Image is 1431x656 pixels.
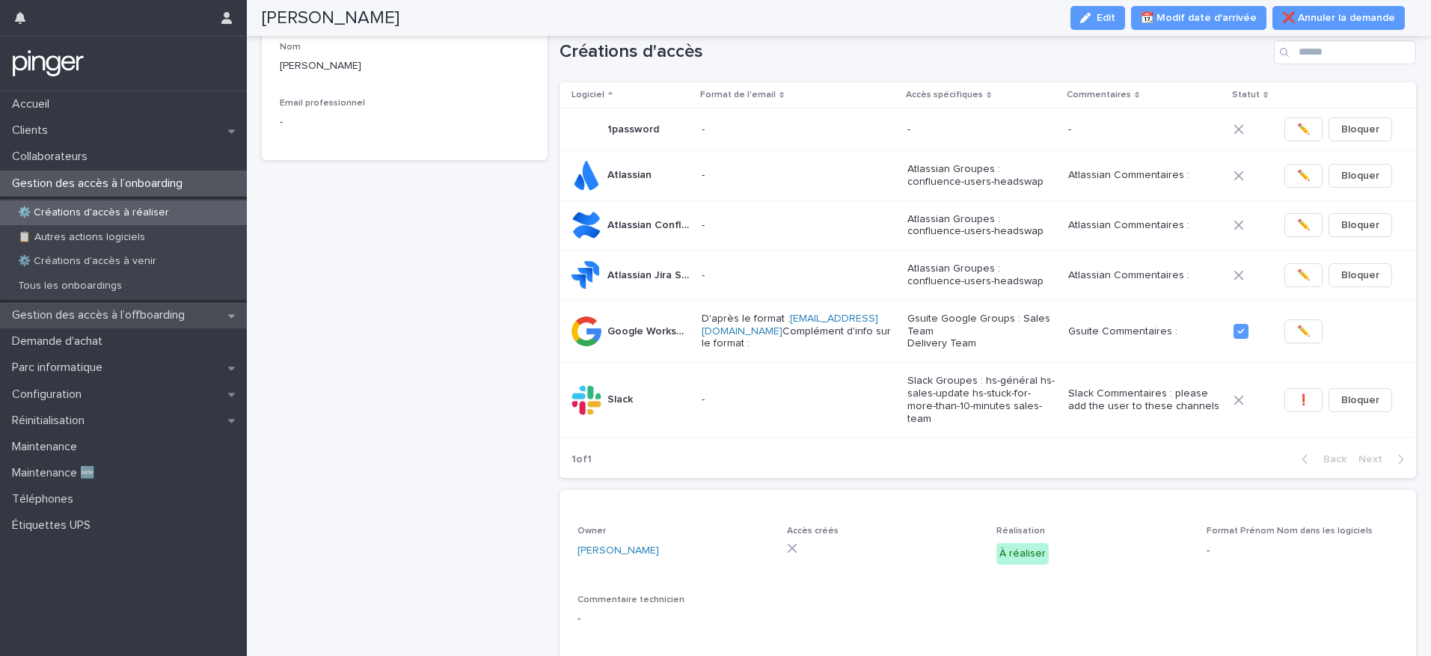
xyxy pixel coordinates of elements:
[907,263,1056,288] p: Atlassian Groupes : confluence-users-headswap
[1207,527,1373,536] span: Format Prénom Nom dans les logiciels
[1068,219,1222,232] p: Atlassian Commentaires :
[702,393,895,406] p: -
[1274,40,1416,64] input: Search
[6,206,181,219] p: ⚙️ Créations d'accès à réaliser
[280,114,283,130] p: -
[560,441,604,478] p: 1 of 1
[996,527,1045,536] span: Réalisation
[572,87,604,103] p: Logiciel
[560,41,1268,63] h1: Créations d'accès
[1068,169,1222,182] p: Atlassian Commentaires :
[1297,218,1310,233] span: ✏️
[560,300,1416,362] tr: Google WorkspaceGoogle Workspace D'après le format :[EMAIL_ADDRESS][DOMAIN_NAME]Complément d'info...
[1141,10,1257,25] span: 📆 Modif date d'arrivée
[6,255,168,268] p: ⚙️ Créations d'accès à venir
[1284,213,1323,237] button: ✏️
[1341,168,1379,183] span: Bloquer
[577,595,684,604] span: Commentaire technicien
[702,313,895,350] p: D'après le format : Complément d'info sur le format :
[1341,268,1379,283] span: Bloquer
[1131,6,1266,30] button: 📆 Modif date d'arrivée
[1358,454,1391,465] span: Next
[1068,325,1222,338] p: Gsuite Commentaires :
[1068,269,1222,282] p: Atlassian Commentaires :
[607,120,662,136] p: 1password
[607,322,693,338] p: Google Workspace
[1352,453,1416,466] button: Next
[6,97,61,111] p: Accueil
[907,163,1056,188] p: Atlassian Groupes : confluence-users-headswap
[6,518,102,533] p: Étiquettes UPS
[1297,168,1310,183] span: ✏️
[1297,268,1310,283] span: ✏️
[1297,393,1310,408] span: ❗
[1329,117,1392,141] button: Bloquer
[1329,213,1392,237] button: Bloquer
[262,7,399,29] h2: [PERSON_NAME]
[1284,388,1323,412] button: ❗
[702,269,895,282] p: -
[1284,164,1323,188] button: ✏️
[607,166,655,182] p: Atlassian
[1284,319,1323,343] button: ✏️
[6,280,134,292] p: Tous les onboardings
[702,219,895,232] p: -
[1329,164,1392,188] button: Bloquer
[6,492,85,506] p: Téléphones
[700,87,776,103] p: Format de l'email
[560,251,1416,301] tr: Atlassian Jira SoftwareAtlassian Jira Software -Atlassian Groupes : confluence-users-headswapAtla...
[1284,117,1323,141] button: ✏️
[1207,543,1398,559] p: -
[560,363,1416,438] tr: SlackSlack -Slack Groupes : hs-général hs-sales-update hs-stuck-for-more-than-10-minutes sales-te...
[577,527,606,536] span: Owner
[702,313,878,337] a: [EMAIL_ADDRESS][DOMAIN_NAME]
[6,361,114,375] p: Parc informatique
[907,313,1056,350] p: Gsuite Google Groups : Sales Team Delivery Team
[702,169,895,182] p: -
[1282,10,1395,25] span: ❌ Annuler la demande
[280,43,301,52] span: Nom
[6,177,194,191] p: Gestion des accès à l’onboarding
[6,334,114,349] p: Demande d'achat
[6,414,96,428] p: Réinitialisation
[907,213,1056,239] p: Atlassian Groupes : confluence-users-headswap
[560,200,1416,251] tr: Atlassian ConfluenceAtlassian Confluence -Atlassian Groupes : confluence-users-headswapAtlassian ...
[6,231,157,244] p: 📋 Autres actions logiciels
[996,543,1049,565] div: À réaliser
[1097,13,1115,23] span: Edit
[1341,393,1379,408] span: Bloquer
[1341,218,1379,233] span: Bloquer
[1232,87,1260,103] p: Statut
[577,611,1398,627] p: -
[6,308,197,322] p: Gestion des accès à l’offboarding
[787,527,839,536] span: Accès créés
[6,466,107,480] p: Maintenance 🆕
[1329,263,1392,287] button: Bloquer
[12,49,85,79] img: mTgBEunGTSyRkCgitkcU
[6,150,99,164] p: Collaborateurs
[560,150,1416,200] tr: AtlassianAtlassian -Atlassian Groupes : confluence-users-headswapAtlassian Commentaires :✏️Bloquer
[6,387,94,402] p: Configuration
[1068,387,1222,413] p: Slack Commentaires : please add the user to these channels
[607,216,693,232] p: Atlassian Confluence
[607,390,636,406] p: Slack
[1284,263,1323,287] button: ✏️
[1297,122,1310,137] span: ✏️
[1070,6,1125,30] button: Edit
[907,123,1056,136] p: -
[280,99,365,108] span: Email professionnel
[1341,122,1379,137] span: Bloquer
[1067,87,1131,103] p: Commentaires
[1314,454,1346,465] span: Back
[907,375,1056,425] p: Slack Groupes : hs-général hs-sales-update hs-stuck-for-more-than-10-minutes sales-team
[1272,6,1405,30] button: ❌ Annuler la demande
[1297,324,1310,339] span: ✏️
[280,58,530,74] p: [PERSON_NAME]
[1290,453,1352,466] button: Back
[607,266,693,282] p: Atlassian Jira Software
[6,440,89,454] p: Maintenance
[560,108,1416,150] tr: 1password1password ---✏️Bloquer
[6,123,60,138] p: Clients
[702,123,895,136] p: -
